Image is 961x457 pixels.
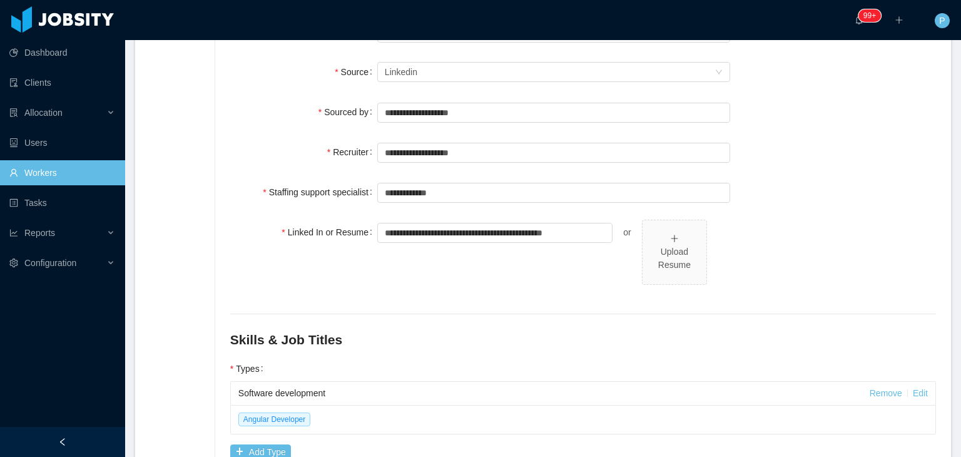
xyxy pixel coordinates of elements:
[670,234,679,243] i: icon: plus
[318,107,377,117] label: Sourced by
[855,16,863,24] i: icon: bell
[238,413,310,426] span: Angular Developer
[913,388,928,398] a: Edit
[613,220,642,245] div: or
[643,220,706,284] span: icon: plusUpload Resume
[9,40,115,65] a: icon: pie-chartDashboard
[282,227,377,237] label: Linked In or Resume
[9,190,115,215] a: icon: profileTasks
[870,388,902,398] a: Remove
[9,70,115,95] a: icon: auditClients
[230,364,268,374] label: Types
[263,187,377,197] label: Staffing support specialist
[9,108,18,117] i: icon: solution
[377,223,613,243] input: Linked In or Resume
[9,228,18,237] i: icon: line-chart
[24,228,55,238] span: Reports
[648,245,701,272] div: Upload Resume
[858,9,881,22] sup: 1739
[238,382,870,405] div: Software development
[895,16,903,24] i: icon: plus
[24,108,63,118] span: Allocation
[9,160,115,185] a: icon: userWorkers
[327,147,377,157] label: Recruiter
[385,63,417,81] div: Linkedin
[24,258,76,268] span: Configuration
[939,13,945,28] span: P
[9,259,18,267] i: icon: setting
[335,67,377,77] label: Source
[9,130,115,155] a: icon: robotUsers
[230,330,936,350] h2: Skills & Job Titles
